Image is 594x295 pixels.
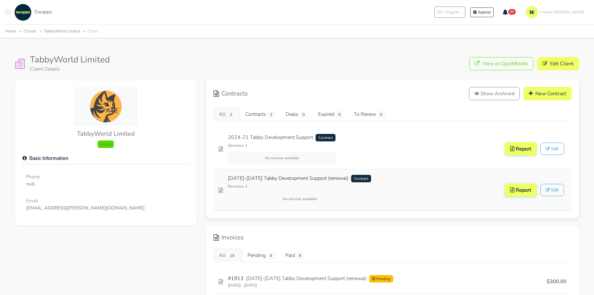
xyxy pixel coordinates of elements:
[296,252,304,259] span: 9
[15,59,25,69] img: Clients Icon
[214,108,240,121] a: All2
[547,278,567,285] span: $300.00
[228,134,336,141] a: 2024-21 Tabby Development SupportContract
[98,140,114,148] span: Active
[447,9,459,15] span: English
[228,275,393,283] a: #1913[DATE]-[DATE] Tabby Development Support (renewal)Pending
[265,155,299,160] small: No services available
[26,173,186,180] span: Phone
[499,7,520,17] button: 33
[81,28,99,35] li: Detail
[227,252,237,259] span: 13
[13,4,52,21] a: Swapps
[228,275,244,282] strong: #1913
[34,8,52,15] span: Swapps
[228,143,248,148] small: Services: 1
[523,3,589,21] a: Hello! [PERSON_NAME]
[214,90,248,97] h5: Contracts
[24,28,36,34] a: Clients
[434,7,465,18] button: ENEnglish
[543,9,584,15] span: Hello! [PERSON_NAME]
[540,143,564,155] a: Edit
[22,155,189,165] h6: Basic Information
[26,181,35,187] strong: null
[26,197,186,204] span: Email
[469,87,520,100] button: Show Archived
[214,249,242,262] a: All13
[377,111,385,118] span: 0
[14,4,31,21] img: swapps-linkedin-v2.jpg
[349,108,390,121] a: To Renew0
[336,111,343,118] span: 0
[280,249,309,262] a: Paid9
[267,111,275,118] span: 2
[283,196,316,201] small: No services available
[537,57,579,70] a: Edit Client
[227,111,235,118] span: 2
[300,111,307,118] span: 0
[369,275,393,283] span: Pending
[313,108,349,121] a: Expired0
[526,6,538,18] img: isotipo-3-3e143c57.png
[5,28,16,34] a: Home
[540,184,564,196] a: Edit
[30,55,110,65] h1: TabbyWorld Limited
[505,184,537,197] a: Report
[30,65,110,73] p: Client Details
[505,142,537,155] a: Report
[26,205,145,211] strong: [EMAIL_ADDRESS][PERSON_NAME][DOMAIN_NAME]
[77,91,134,122] img: Logo picture
[280,108,313,121] a: Deals0
[37,28,80,35] li: TabbyWorld Limited
[478,9,491,15] span: Admin
[470,7,494,17] a: Admin
[524,87,572,100] a: New Contract
[242,249,280,262] a: Pending4
[351,175,371,182] span: Contract
[228,184,248,189] small: Services: 1
[469,57,534,70] a: View on QuickBooks
[22,130,189,138] h5: TabbyWorld Limited
[228,175,371,182] a: [DATE]-[DATE] Tabby Development Support (renewal)Contract
[508,9,516,15] span: 33
[267,252,275,259] span: 4
[228,283,393,288] small: [DATE] - [DATE]
[214,234,244,241] h5: Invoices
[240,108,280,121] a: Contracts2
[316,134,336,141] span: Contract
